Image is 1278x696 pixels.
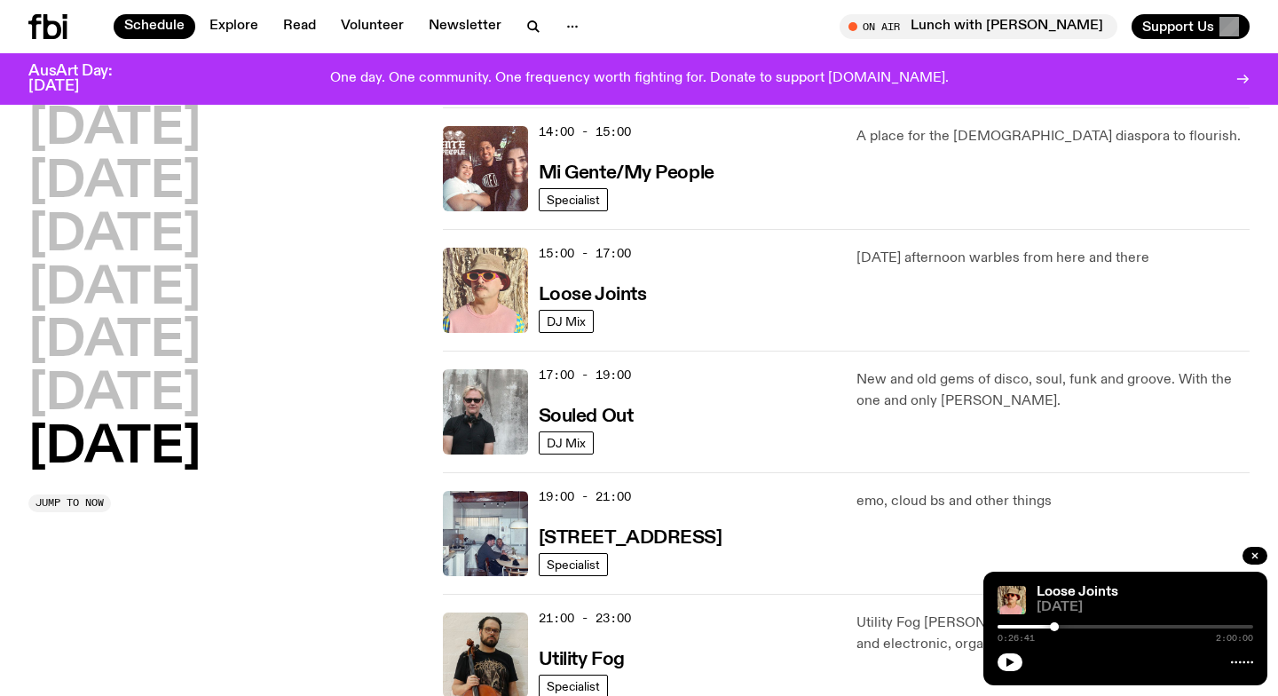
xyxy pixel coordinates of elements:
[539,647,625,669] a: Utility Fog
[539,310,594,333] a: DJ Mix
[28,158,201,208] button: [DATE]
[28,64,142,94] h3: AusArt Day: [DATE]
[272,14,327,39] a: Read
[856,126,1250,147] p: A place for the [DEMOGRAPHIC_DATA] diaspora to flourish.
[547,558,600,571] span: Specialist
[998,634,1035,643] span: 0:26:41
[539,529,722,548] h3: [STREET_ADDRESS]
[330,71,949,87] p: One day. One community. One frequency worth fighting for. Donate to support [DOMAIN_NAME].
[443,248,528,333] img: Tyson stands in front of a paperbark tree wearing orange sunglasses, a suede bucket hat and a pin...
[539,553,608,576] a: Specialist
[28,265,201,314] button: [DATE]
[1132,14,1250,39] button: Support Us
[840,14,1117,39] button: On AirLunch with [PERSON_NAME]
[539,407,634,426] h3: Souled Out
[547,314,586,328] span: DJ Mix
[856,248,1250,269] p: [DATE] afternoon warbles from here and there
[539,526,722,548] a: [STREET_ADDRESS]
[539,367,631,384] span: 17:00 - 19:00
[539,282,647,304] a: Loose Joints
[28,105,201,154] button: [DATE]
[539,245,631,262] span: 15:00 - 17:00
[1037,585,1118,599] a: Loose Joints
[539,651,625,669] h3: Utility Fog
[199,14,269,39] a: Explore
[1037,601,1253,614] span: [DATE]
[539,188,608,211] a: Specialist
[443,491,528,576] img: Pat sits at a dining table with his profile facing the camera. Rhea sits to his left facing the c...
[330,14,414,39] a: Volunteer
[28,211,201,261] button: [DATE]
[856,613,1250,655] p: Utility Fog [PERSON_NAME] on the cusp between acoustic and electronic, organic and digital.
[539,488,631,505] span: 19:00 - 21:00
[1216,634,1253,643] span: 2:00:00
[1142,19,1214,35] span: Support Us
[856,369,1250,412] p: New and old gems of disco, soul, funk and groove. With the one and only [PERSON_NAME].
[539,161,714,183] a: Mi Gente/My People
[28,370,201,420] button: [DATE]
[539,286,647,304] h3: Loose Joints
[28,494,111,512] button: Jump to now
[547,436,586,449] span: DJ Mix
[547,193,600,206] span: Specialist
[539,431,594,455] a: DJ Mix
[418,14,512,39] a: Newsletter
[539,404,634,426] a: Souled Out
[539,610,631,627] span: 21:00 - 23:00
[539,164,714,183] h3: Mi Gente/My People
[443,369,528,455] img: Stephen looks directly at the camera, wearing a black tee, black sunglasses and headphones around...
[35,498,104,508] span: Jump to now
[547,679,600,692] span: Specialist
[539,123,631,140] span: 14:00 - 15:00
[28,317,201,367] button: [DATE]
[114,14,195,39] a: Schedule
[998,586,1026,614] img: Tyson stands in front of a paperbark tree wearing orange sunglasses, a suede bucket hat and a pin...
[856,491,1250,512] p: emo, cloud bs and other things
[28,423,201,473] button: [DATE]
